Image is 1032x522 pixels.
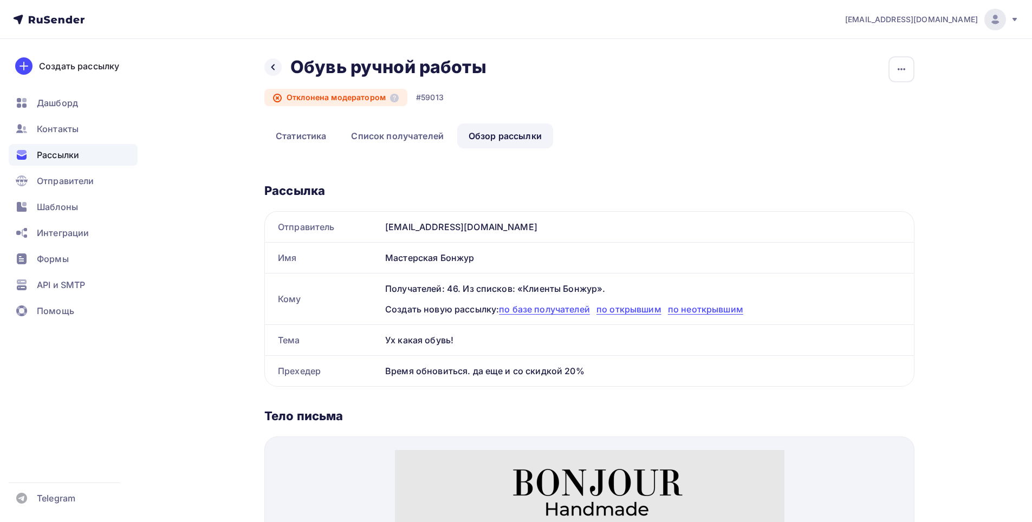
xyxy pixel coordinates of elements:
[245,134,325,253] img: Одежда
[192,390,288,402] span: ПРОМОКОД: Bonjour
[65,258,145,378] img: Одежда
[264,408,914,423] div: Тело письма
[596,304,661,315] span: по открывшим
[264,123,337,148] a: Статистика
[65,134,145,253] img: Одежда
[264,89,407,106] div: Отклонена модератором
[265,212,381,242] div: Отправитель
[381,212,914,242] div: [EMAIL_ADDRESS][DOMAIN_NAME]
[381,325,914,355] div: Ух какая обувь!
[116,109,273,122] span: На такую обувь заглядываются
[845,9,1019,30] a: [EMAIL_ADDRESS][DOMAIN_NAME]
[9,248,138,270] a: Формы
[265,356,381,386] div: Прехедер
[181,312,299,379] span: 20%
[9,144,138,166] a: Рассылки
[65,383,145,503] img: Одежда
[381,356,914,386] div: Время обновиться. да еще и со скидкой 20%
[457,123,553,148] a: Обзор рассылки
[37,226,89,239] span: Интеграции
[265,325,381,355] div: Тема
[381,243,914,273] div: Мастерская Бонжур
[37,492,75,505] span: Telegram
[340,123,455,148] a: Список получателей
[9,196,138,218] a: Шаблоны
[9,118,138,140] a: Контакты
[37,122,79,135] span: Контакты
[845,14,978,25] span: [EMAIL_ADDRESS][DOMAIN_NAME]
[290,56,486,78] h2: Обувь ручной работы
[177,294,302,321] span: СКИДКИ НА
[265,273,381,324] div: Кому
[39,60,119,73] div: Создать рассылку
[37,278,85,291] span: API и SMTP
[37,252,69,265] span: Формы
[499,304,590,315] span: по базе получателей
[37,148,79,161] span: Рассылки
[9,92,138,114] a: Дашборд
[37,200,78,213] span: Шаблоны
[9,170,138,192] a: Отправители
[265,243,381,273] div: Имя
[37,304,74,317] span: Помощь
[668,304,743,315] span: по неоткрывшим
[155,134,235,253] img: Одежда
[264,183,914,198] div: Рассылка
[37,174,94,187] span: Отправители
[37,96,78,109] span: Дашборд
[385,282,901,295] div: Получателей: 46. Из списков: «Клиенты Бонжур».
[385,303,901,316] div: Создать новую рассылку:
[416,92,444,103] div: #59013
